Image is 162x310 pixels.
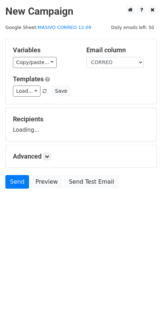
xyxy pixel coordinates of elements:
[52,86,70,97] button: Save
[13,75,44,83] a: Templates
[13,152,149,160] h5: Advanced
[38,25,91,30] a: MASIVO CORREO 12.09
[109,25,157,30] a: Daily emails left: 50
[13,115,149,123] h5: Recipients
[5,5,157,18] h2: New Campaign
[5,175,29,189] a: Send
[109,24,157,32] span: Daily emails left: 50
[13,57,57,68] a: Copy/paste...
[64,175,119,189] a: Send Test Email
[31,175,62,189] a: Preview
[13,46,76,54] h5: Variables
[86,46,149,54] h5: Email column
[13,115,149,134] div: Loading...
[5,25,91,30] small: Google Sheet:
[13,86,40,97] a: Load...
